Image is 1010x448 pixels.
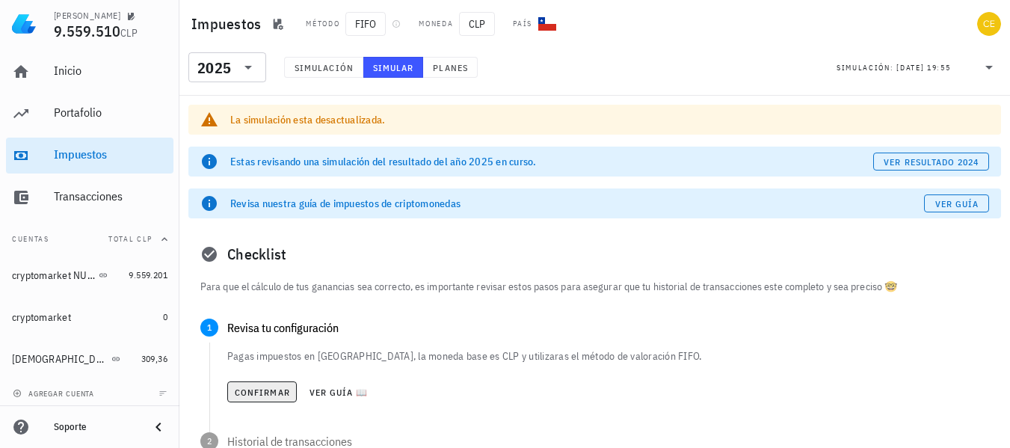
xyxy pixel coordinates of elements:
span: Confirmar [234,387,290,398]
span: ver resultado 2024 [883,156,979,168]
span: 9.559.201 [129,269,167,280]
span: 1 [200,319,218,337]
button: Simulación [284,57,363,78]
span: CLP [459,12,495,36]
div: Impuestos [54,147,167,162]
div: Soporte [54,421,138,433]
div: Revisa tu configuración [227,322,989,334]
a: Transacciones [6,179,173,215]
span: Ver guía 📖 [309,387,369,398]
span: 0 [163,311,167,322]
div: Transacciones [54,189,167,203]
div: [DEMOGRAPHIC_DATA] 1 [12,353,108,366]
a: Portafolio [6,96,173,132]
span: 9.559.510 [54,21,120,41]
span: Simular [372,62,414,73]
div: Inicio [54,64,167,78]
div: Portafolio [54,105,167,120]
div: País [513,18,532,30]
div: La simulación esta desactualizada. [230,112,989,127]
div: Simulación: [837,58,896,77]
span: 309,36 [141,353,167,364]
div: Revisa nuestra guía de impuestos de criptomonedas [230,196,924,211]
span: Planes [432,62,468,73]
button: agregar cuenta [9,386,101,401]
div: Simulación:[DATE] 19:55 [828,53,1007,82]
a: Inicio [6,54,173,90]
a: [DEMOGRAPHIC_DATA] 1 309,36 [6,341,173,377]
div: Checklist [188,230,1001,278]
div: [DATE] 19:55 [896,61,950,76]
button: Planes [423,57,478,78]
span: Simulación [294,62,354,73]
div: [PERSON_NAME] [54,10,120,22]
button: Ver guía 📖 [303,381,375,402]
p: Para que el cálculo de tus ganancias sea correcto, es importante revisar estos pasos para asegura... [200,278,989,295]
a: Ver guía [924,194,989,212]
div: Estas revisando una simulación del resultado del año 2025 en curso. [230,154,873,169]
a: Impuestos [6,138,173,174]
button: ver resultado 2024 [873,153,989,171]
div: avatar [977,12,1001,36]
div: cryptomarket [12,311,71,324]
button: CuentasTotal CLP [6,221,173,257]
div: CL-icon [538,15,556,33]
div: 2025 [188,52,266,82]
img: LedgiFi [12,12,36,36]
span: FIFO [345,12,386,36]
div: Historial de transacciones [227,435,989,447]
div: Método [306,18,339,30]
h1: Impuestos [191,12,267,36]
span: CLP [120,26,138,40]
div: Moneda [419,18,453,30]
span: agregar cuenta [16,389,94,399]
a: cryptomarket NUEVA 9.559.201 [6,257,173,293]
p: Pagas impuestos en [GEOGRAPHIC_DATA], la moneda base es CLP y utilizaras el método de valoración ... [227,349,989,363]
div: cryptomarket NUEVA [12,269,96,282]
span: Total CLP [108,234,153,244]
a: cryptomarket 0 [6,299,173,335]
span: Ver guía [934,198,979,209]
button: Simular [363,57,424,78]
button: Confirmar [227,381,297,402]
div: 2025 [197,61,231,76]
